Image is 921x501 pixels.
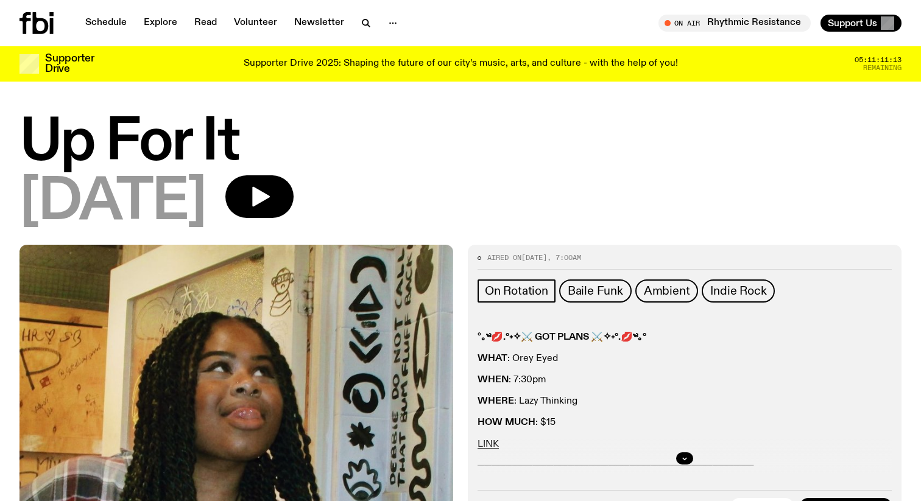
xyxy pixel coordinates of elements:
h1: Up For It [19,116,902,170]
span: [DATE] [521,253,547,262]
button: On AirRhythmic Resistance [658,15,811,32]
h3: Supporter Drive [45,54,94,74]
strong: WHAT [478,354,507,363]
p: : 7:30pm [478,374,892,386]
strong: HOW [478,418,503,427]
strong: WHEN [478,375,509,385]
a: Volunteer [227,15,284,32]
span: , 7:00am [547,253,581,262]
span: Aired on [487,253,521,262]
a: Indie Rock [702,279,775,303]
a: Read [187,15,224,32]
span: Baile Funk [568,284,623,298]
span: Support Us [828,18,877,29]
p: Supporter Drive 2025: Shaping the future of our city’s music, arts, and culture - with the help o... [244,58,678,69]
span: 05:11:11:13 [855,57,902,63]
p: : Orey Eyed [478,353,892,365]
a: Schedule [78,15,134,32]
p: ° [478,332,892,343]
span: [DATE] [19,175,206,230]
span: Ambient [644,284,690,298]
span: On Rotation [485,284,548,298]
strong: ｡༄💋.°˖✧⚔ GOT PLANS ⚔✧˖°.💋༄｡° [481,332,646,342]
span: Indie Rock [710,284,766,298]
a: Newsletter [287,15,351,32]
p: : Lazy Thinking [478,396,892,407]
strong: MUCH [505,418,535,427]
strong: WHERE [478,396,514,406]
a: On Rotation [478,279,556,303]
a: Ambient [635,279,699,303]
a: Explore [136,15,185,32]
button: Support Us [820,15,902,32]
span: Remaining [863,65,902,71]
p: : $15 [478,417,892,429]
a: Baile Funk [559,279,632,303]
